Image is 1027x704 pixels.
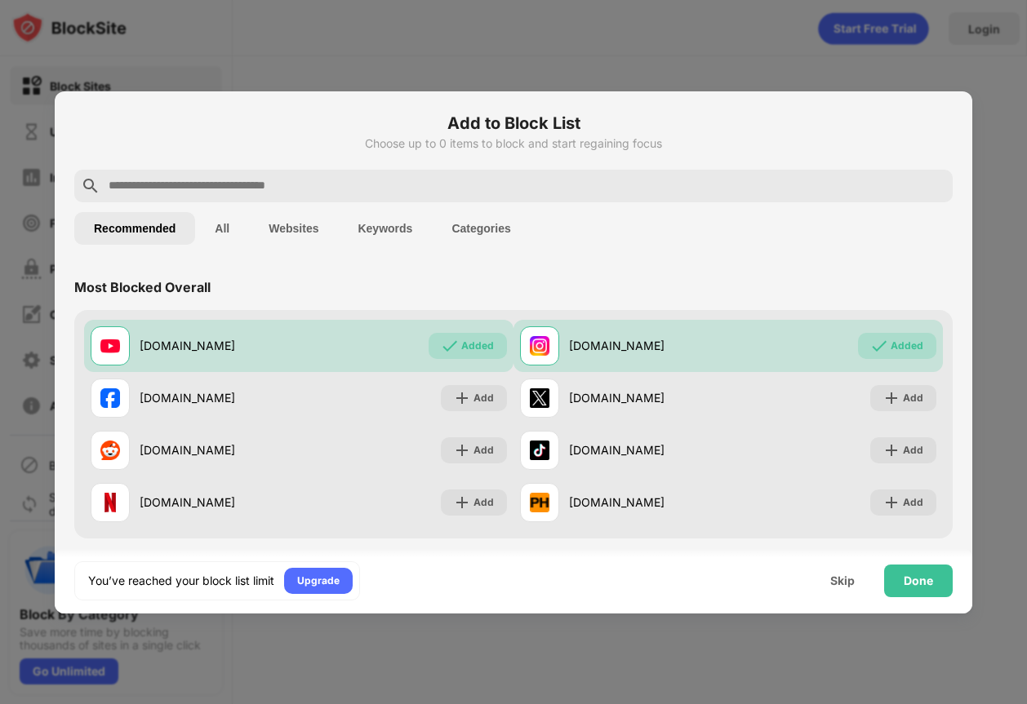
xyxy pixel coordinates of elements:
button: Categories [432,212,530,245]
img: favicons [530,441,549,460]
div: Add [473,390,494,406]
div: [DOMAIN_NAME] [140,337,299,354]
button: Websites [249,212,338,245]
div: [DOMAIN_NAME] [140,494,299,511]
img: favicons [530,493,549,512]
img: favicons [100,388,120,408]
div: [DOMAIN_NAME] [569,441,728,458]
h6: Add to Block List [74,111,953,135]
div: Add [473,442,494,458]
div: Add [903,390,923,406]
div: [DOMAIN_NAME] [140,441,299,458]
div: Add [473,494,494,511]
div: [DOMAIN_NAME] [569,337,728,354]
div: Added [891,338,923,354]
div: [DOMAIN_NAME] [569,389,728,406]
div: You’ve reached your block list limit [88,573,274,589]
img: favicons [100,441,120,460]
div: Skip [830,574,855,587]
div: Add [903,494,923,511]
button: All [195,212,249,245]
div: Upgrade [297,573,340,589]
img: favicons [100,336,120,356]
img: search.svg [81,176,100,196]
div: Most Blocked Overall [74,279,211,295]
img: favicons [100,493,120,512]
div: Done [904,574,933,587]
img: favicons [530,388,549,408]
button: Keywords [338,212,432,245]
img: favicons [530,336,549,356]
button: Recommended [74,212,195,245]
div: [DOMAIN_NAME] [140,389,299,406]
div: Choose up to 0 items to block and start regaining focus [74,137,953,150]
div: Added [461,338,494,354]
div: [DOMAIN_NAME] [569,494,728,511]
div: Add [903,442,923,458]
